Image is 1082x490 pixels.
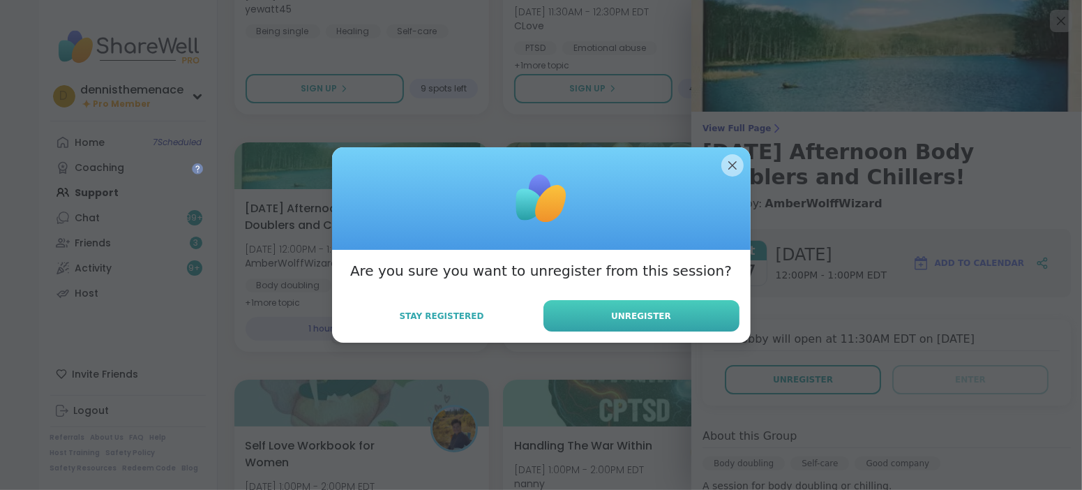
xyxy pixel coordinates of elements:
[611,310,671,322] span: Unregister
[506,164,576,234] img: ShareWell Logomark
[343,302,541,331] button: Stay Registered
[350,261,732,281] h3: Are you sure you want to unregister from this session?
[399,310,483,322] span: Stay Registered
[192,163,203,175] iframe: Spotlight
[543,300,739,332] button: Unregister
